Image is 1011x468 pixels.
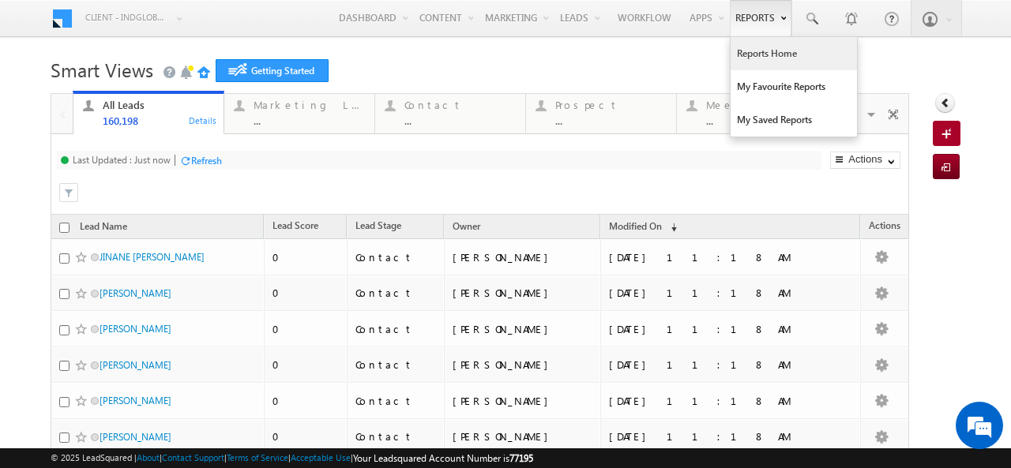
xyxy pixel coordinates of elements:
[272,219,318,231] span: Lead Score
[51,451,533,466] span: © 2025 LeadSquared | | | | |
[453,322,594,336] div: [PERSON_NAME]
[609,358,826,372] div: [DATE] 11:18 AM
[609,429,826,444] div: [DATE] 11:18 AM
[103,114,215,126] div: 160,198
[355,358,437,372] div: Contact
[609,286,826,300] div: [DATE] 11:18 AM
[272,250,340,264] div: 0
[555,114,667,126] div: ...
[254,114,366,126] div: ...
[453,358,594,372] div: [PERSON_NAME]
[861,217,908,238] span: Actions
[73,154,171,166] div: Last Updated : Just now
[272,358,340,372] div: 0
[72,218,135,238] a: Lead Name
[59,223,70,233] input: Check all records
[272,429,340,444] div: 0
[348,217,409,238] a: Lead Stage
[609,250,826,264] div: [DATE] 11:18 AM
[453,394,594,408] div: [PERSON_NAME]
[216,59,329,82] a: Getting Started
[453,286,594,300] div: [PERSON_NAME]
[731,70,857,103] a: My Favourite Reports
[85,9,168,25] span: Client - indglobal2 (77195)
[100,359,171,371] a: [PERSON_NAME]
[137,452,160,462] a: About
[272,394,340,408] div: 0
[272,322,340,336] div: 0
[188,113,218,127] div: Details
[664,221,677,234] span: (sorted descending)
[731,103,857,137] a: My Saved Reports
[706,114,818,126] div: ...
[601,217,685,238] a: Modified On (sorted descending)
[355,394,437,408] div: Contact
[100,395,171,406] a: [PERSON_NAME]
[265,217,326,238] a: Lead Score
[355,286,437,300] div: Contact
[353,452,533,464] span: Your Leadsquared Account Number is
[609,394,826,408] div: [DATE] 11:18 AM
[191,155,222,167] div: Refresh
[374,94,526,133] a: Contact...
[227,452,288,462] a: Terms of Service
[355,322,437,336] div: Contact
[103,99,215,111] div: All Leads
[100,251,205,263] a: JINANE [PERSON_NAME]
[509,452,533,464] span: 77195
[162,452,224,462] a: Contact Support
[609,322,826,336] div: [DATE] 11:18 AM
[453,250,594,264] div: [PERSON_NAME]
[100,323,171,335] a: [PERSON_NAME]
[291,452,351,462] a: Acceptable Use
[453,429,594,444] div: [PERSON_NAME]
[706,99,818,111] div: Meeting
[51,57,153,82] span: Smart Views
[453,220,480,232] span: Owner
[609,220,662,232] span: Modified On
[731,37,857,70] a: Reports Home
[224,94,375,133] a: Marketing Leads...
[355,429,437,444] div: Contact
[676,94,828,133] a: Meeting...
[73,91,224,135] a: All Leads160,198Details
[555,99,667,111] div: Prospect
[355,219,401,231] span: Lead Stage
[525,94,677,133] a: Prospect...
[254,99,366,111] div: Marketing Leads
[100,287,171,299] a: [PERSON_NAME]
[272,286,340,300] div: 0
[404,99,517,111] div: Contact
[404,114,517,126] div: ...
[100,431,171,443] a: [PERSON_NAME]
[355,250,437,264] div: Contact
